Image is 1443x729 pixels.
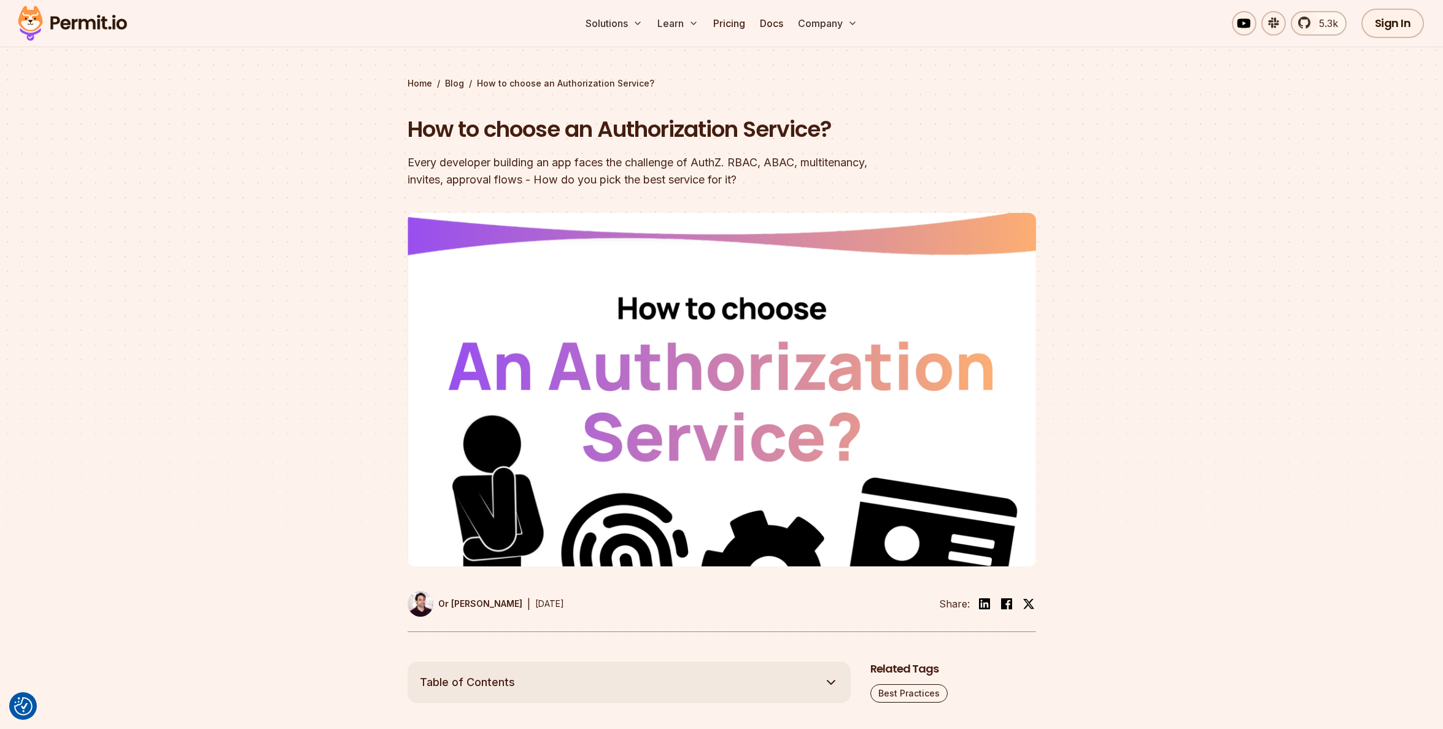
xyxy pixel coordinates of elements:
[581,11,648,36] button: Solutions
[438,598,522,610] p: Or [PERSON_NAME]
[408,77,1036,90] div: / /
[1291,11,1347,36] a: 5.3k
[977,596,992,611] img: linkedin
[652,11,703,36] button: Learn
[445,77,464,90] a: Blog
[535,598,564,609] time: [DATE]
[939,596,970,611] li: Share:
[527,596,530,611] div: |
[755,11,788,36] a: Docs
[1312,16,1338,31] span: 5.3k
[870,661,1036,677] h2: Related Tags
[408,591,433,617] img: Or Weis
[408,661,851,703] button: Table of Contents
[14,697,33,715] img: Revisit consent button
[1023,598,1035,610] img: twitter
[793,11,862,36] button: Company
[408,591,522,617] a: Or [PERSON_NAME]
[408,114,879,145] h1: How to choose an Authorization Service?
[408,213,1036,566] img: How to choose an Authorization Service?
[708,11,750,36] a: Pricing
[14,697,33,715] button: Consent Preferences
[999,596,1014,611] img: facebook
[1361,9,1425,38] a: Sign In
[408,77,432,90] a: Home
[408,154,879,188] div: Every developer building an app faces the challenge of AuthZ. RBAC, ABAC, multitenancy, invites, ...
[870,684,948,703] a: Best Practices
[12,2,133,44] img: Permit logo
[420,674,515,691] span: Table of Contents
